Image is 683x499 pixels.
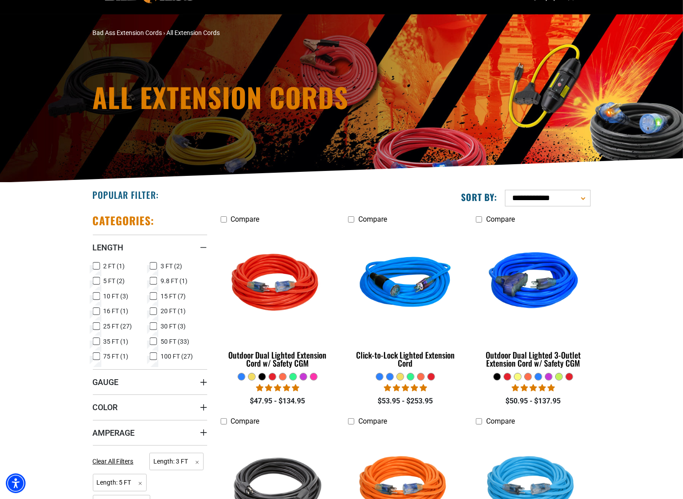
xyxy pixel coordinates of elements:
[221,351,335,367] div: Outdoor Dual Lighted Extension Cord w/ Safety CGM
[104,293,129,299] span: 10 FT (3)
[161,278,187,284] span: 9.8 FT (1)
[384,384,427,392] span: 4.87 stars
[93,242,124,253] span: Length
[161,353,193,359] span: 100 FT (27)
[93,457,137,466] a: Clear All Filters
[161,263,182,269] span: 3 FT (2)
[164,29,165,36] span: ›
[104,308,129,314] span: 16 FT (1)
[167,29,220,36] span: All Extension Cords
[93,458,134,465] span: Clear All Filters
[221,396,335,407] div: $47.95 - $134.95
[93,235,207,260] summary: Length
[93,29,162,36] a: Bad Ass Extension Cords
[348,351,462,367] div: Click-to-Lock Lighted Extension Cord
[93,369,207,394] summary: Gauge
[231,215,260,223] span: Compare
[93,189,159,201] h2: Popular Filter:
[512,384,555,392] span: 4.80 stars
[477,232,590,336] img: blue
[348,396,462,407] div: $53.95 - $253.95
[358,215,387,223] span: Compare
[161,338,189,345] span: 50 FT (33)
[104,323,132,329] span: 25 FT (27)
[476,228,590,372] a: blue Outdoor Dual Lighted 3-Outlet Extension Cord w/ Safety CGM
[93,402,118,412] span: Color
[149,457,204,465] a: Length: 3 FT
[104,353,129,359] span: 75 FT (1)
[93,474,147,491] span: Length: 5 FT
[161,323,186,329] span: 30 FT (3)
[221,232,334,336] img: Red
[93,478,147,486] a: Length: 5 FT
[348,228,462,372] a: blue Click-to-Lock Lighted Extension Cord
[461,191,498,203] label: Sort by:
[486,215,515,223] span: Compare
[93,377,119,387] span: Gauge
[161,293,186,299] span: 15 FT (7)
[231,417,260,425] span: Compare
[93,214,155,228] h2: Categories:
[93,83,420,110] h1: All Extension Cords
[104,263,125,269] span: 2 FT (1)
[256,384,299,392] span: 4.81 stars
[93,420,207,445] summary: Amperage
[161,308,186,314] span: 20 FT (1)
[104,338,129,345] span: 35 FT (1)
[93,28,420,38] nav: breadcrumbs
[349,232,462,336] img: blue
[221,228,335,372] a: Red Outdoor Dual Lighted Extension Cord w/ Safety CGM
[149,453,204,470] span: Length: 3 FT
[6,473,26,493] div: Accessibility Menu
[486,417,515,425] span: Compare
[93,394,207,420] summary: Color
[104,278,125,284] span: 5 FT (2)
[476,351,590,367] div: Outdoor Dual Lighted 3-Outlet Extension Cord w/ Safety CGM
[358,417,387,425] span: Compare
[476,396,590,407] div: $50.95 - $137.95
[93,428,135,438] span: Amperage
